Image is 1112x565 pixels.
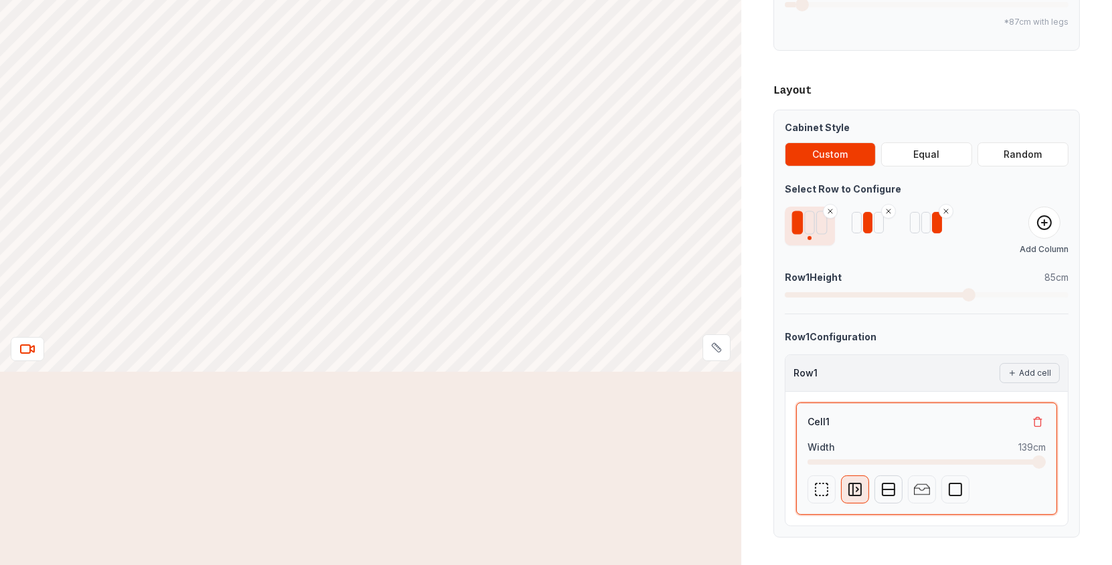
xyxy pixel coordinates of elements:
[794,366,818,380] span: Row 1
[1004,17,1069,27] span: *87cm with legs
[1000,363,1060,383] button: Add cell
[1019,368,1051,378] span: Add cell
[785,271,842,284] strong: Row 1 Height
[914,481,930,497] img: Drawer
[978,142,1069,166] button: Random
[1044,271,1069,284] span: 85 cm
[1018,441,1046,454] span: 139 cm
[808,441,835,454] span: Width
[785,183,901,195] strong: Select Row to Configure
[785,331,876,342] strong: Row 1 Configuration
[785,142,876,166] button: Custom
[881,142,972,166] button: Equal
[808,415,830,429] span: Cell 1
[1020,244,1069,255] span: Add Column
[773,83,1080,99] h3: Layout
[785,122,850,133] strong: Cabinet Style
